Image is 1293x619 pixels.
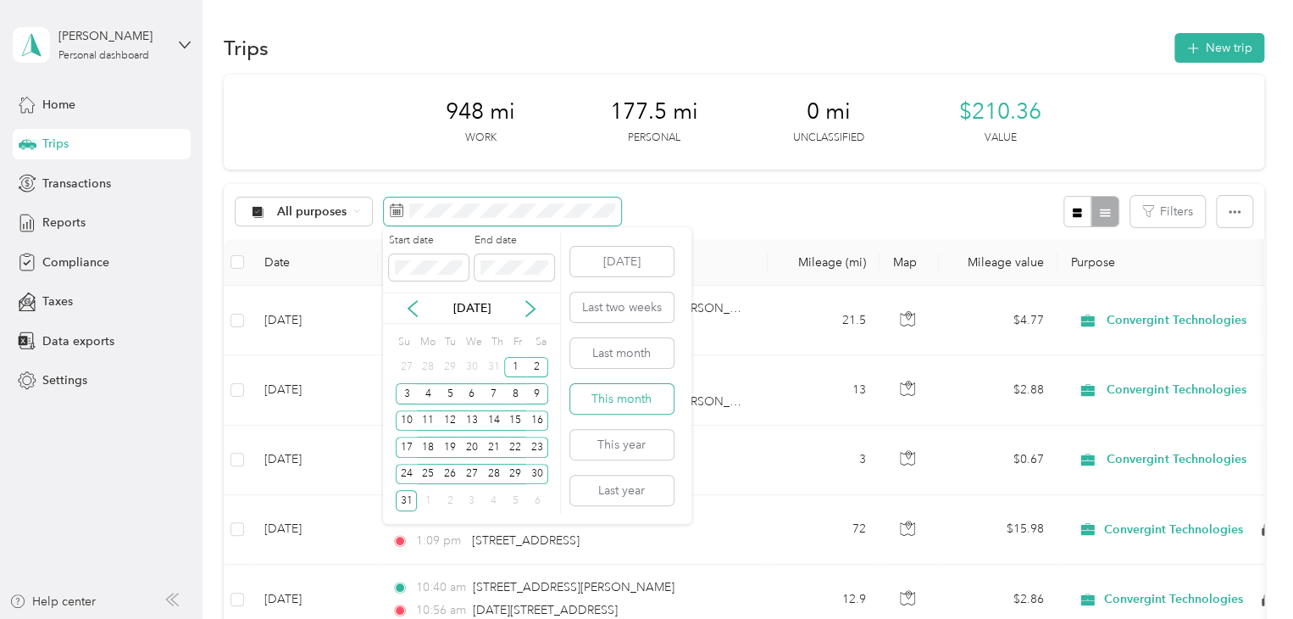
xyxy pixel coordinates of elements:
[461,464,483,485] div: 27
[472,533,580,548] span: [STREET_ADDRESS]
[1107,311,1262,330] span: Convergint Technologies
[768,355,880,425] td: 13
[504,464,526,485] div: 29
[526,437,548,458] div: 23
[396,330,412,354] div: Su
[474,233,554,248] label: End date
[473,580,674,594] span: [STREET_ADDRESS][PERSON_NAME]
[461,357,483,378] div: 30
[939,286,1057,355] td: $4.77
[396,437,418,458] div: 17
[396,490,418,511] div: 31
[42,293,73,310] span: Taxes
[526,410,548,432] div: 16
[418,330,436,354] div: Mo
[42,135,69,153] span: Trips
[1107,381,1262,399] span: Convergint Technologies
[251,286,378,355] td: [DATE]
[439,437,461,458] div: 19
[570,430,674,460] button: This year
[526,464,548,485] div: 30
[939,355,1057,425] td: $2.88
[1130,196,1205,227] button: Filters
[807,98,851,125] span: 0 mi
[570,293,674,322] button: Last two weeks
[526,357,548,378] div: 2
[939,495,1057,565] td: $15.98
[439,357,461,378] div: 29
[793,131,864,146] p: Unclassified
[396,357,418,378] div: 27
[396,464,418,485] div: 24
[461,410,483,432] div: 13
[526,383,548,404] div: 9
[461,437,483,458] div: 20
[1107,450,1262,469] span: Convergint Technologies
[251,426,378,495] td: [DATE]
[483,357,505,378] div: 31
[483,383,505,404] div: 7
[985,131,1017,146] p: Value
[939,426,1057,495] td: $0.67
[628,131,680,146] p: Personal
[439,410,461,432] div: 12
[526,490,548,511] div: 6
[42,175,111,192] span: Transactions
[1198,524,1293,619] iframe: Everlance-gr Chat Button Frame
[9,593,96,611] div: Help center
[768,286,880,355] td: 21.5
[58,51,149,61] div: Personal dashboard
[389,233,469,248] label: Start date
[880,239,939,286] th: Map
[439,383,461,404] div: 5
[42,214,86,231] span: Reports
[1174,33,1264,63] button: New trip
[417,490,439,511] div: 1
[415,578,465,597] span: 10:40 am
[251,239,378,286] th: Date
[378,239,768,286] th: Locations
[439,464,461,485] div: 26
[483,437,505,458] div: 21
[504,410,526,432] div: 15
[417,437,439,458] div: 18
[441,330,458,354] div: Tu
[959,98,1041,125] span: $210.36
[42,371,87,389] span: Settings
[42,332,114,350] span: Data exports
[58,27,164,45] div: [PERSON_NAME]
[768,239,880,286] th: Mileage (mi)
[483,410,505,432] div: 14
[277,206,347,218] span: All purposes
[439,490,461,511] div: 2
[415,532,463,550] span: 1:09 pm
[483,490,505,511] div: 4
[504,357,526,378] div: 1
[1104,522,1243,538] span: Convergint Technologies
[570,338,674,368] button: Last month
[417,383,439,404] div: 4
[417,357,439,378] div: 28
[610,98,698,125] span: 177.5 mi
[446,98,515,125] span: 948 mi
[939,239,1057,286] th: Mileage value
[570,247,674,276] button: [DATE]
[436,299,508,317] p: [DATE]
[396,383,418,404] div: 3
[42,254,109,271] span: Compliance
[417,464,439,485] div: 25
[465,131,497,146] p: Work
[532,330,548,354] div: Sa
[1104,592,1243,607] span: Convergint Technologies
[504,490,526,511] div: 5
[483,464,505,485] div: 28
[510,330,526,354] div: Fr
[463,330,483,354] div: We
[570,384,674,414] button: This month
[251,495,378,565] td: [DATE]
[768,495,880,565] td: 72
[461,383,483,404] div: 6
[488,330,504,354] div: Th
[224,39,269,57] h1: Trips
[473,510,618,525] span: [DATE][STREET_ADDRESS]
